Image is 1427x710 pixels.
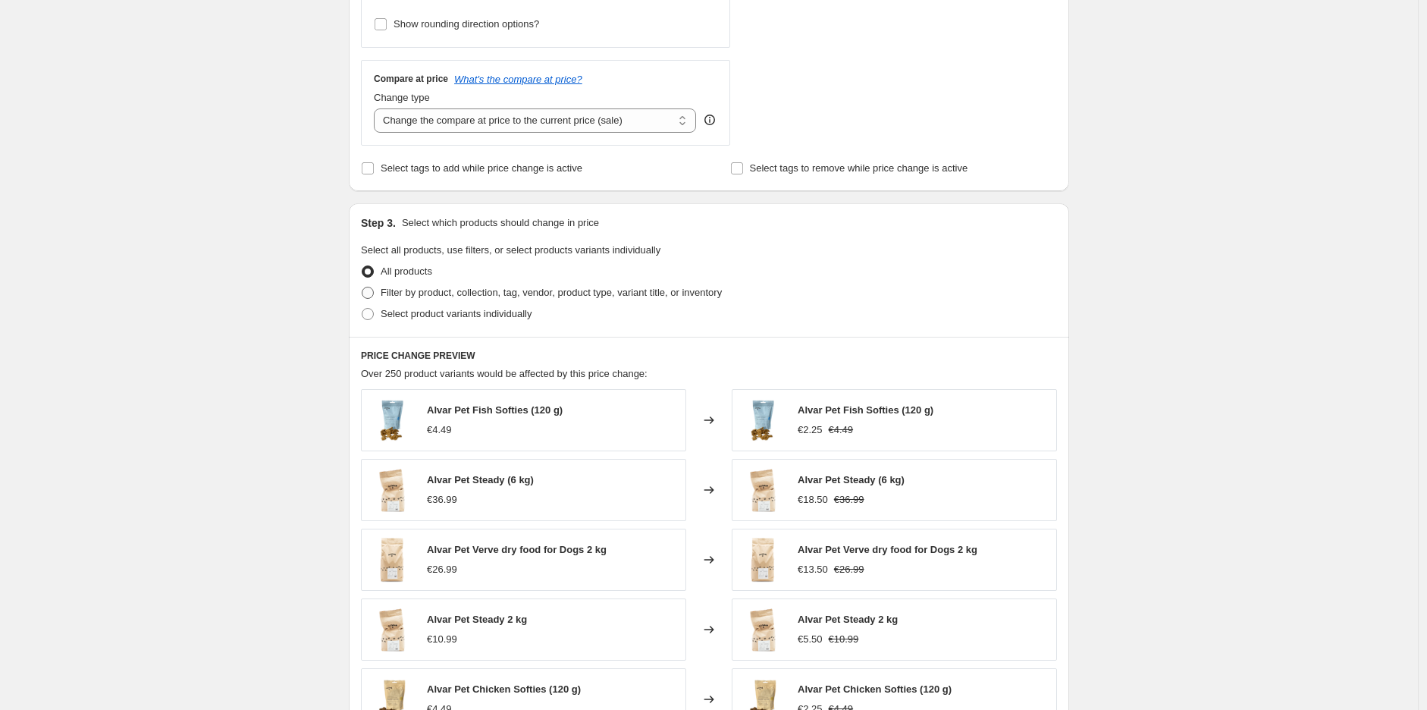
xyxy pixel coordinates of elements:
[427,632,457,647] div: €10.99
[361,244,660,256] span: Select all products, use filters, or select products variants individually
[427,404,563,416] span: Alvar Pet Fish Softies (120 g)
[454,74,582,85] button: What's the compare at price?
[369,467,415,513] img: vakaa_square_80x.png
[381,265,432,277] span: All products
[798,423,823,438] div: €2.25
[394,18,539,30] span: Show rounding direction options?
[829,632,859,647] strike: €10.99
[740,537,786,583] img: vauhti_square_80x.png
[798,614,898,625] span: Alvar Pet Steady 2 kg
[369,537,415,583] img: vauhti_square_80x.png
[427,492,457,507] div: €36.99
[427,562,457,577] div: €26.99
[427,423,452,438] div: €4.49
[402,215,599,231] p: Select which products should change in price
[740,397,786,443] img: chicken_softies_square-1_80x.png
[427,544,607,555] span: Alvar Pet Verve dry food for Dogs 2 kg
[798,492,828,507] div: €18.50
[829,423,854,438] strike: €4.49
[361,368,648,379] span: Over 250 product variants would be affected by this price change:
[750,162,968,174] span: Select tags to remove while price change is active
[834,562,864,577] strike: €26.99
[834,492,864,507] strike: €36.99
[798,474,905,485] span: Alvar Pet Steady (6 kg)
[740,467,786,513] img: vakaa_square_80x.png
[381,308,532,319] span: Select product variants individually
[427,614,527,625] span: Alvar Pet Steady 2 kg
[798,632,823,647] div: €5.50
[369,607,415,652] img: vakaa_square_961e736b-a09d-48d9-805d-1b790fcda3b5_80x.png
[702,112,717,127] div: help
[798,544,977,555] span: Alvar Pet Verve dry food for Dogs 2 kg
[374,92,430,103] span: Change type
[369,397,415,443] img: chicken_softies_square-1_80x.png
[798,562,828,577] div: €13.50
[740,607,786,652] img: vakaa_square_961e736b-a09d-48d9-805d-1b790fcda3b5_80x.png
[798,404,933,416] span: Alvar Pet Fish Softies (120 g)
[361,215,396,231] h2: Step 3.
[381,287,722,298] span: Filter by product, collection, tag, vendor, product type, variant title, or inventory
[798,683,952,695] span: Alvar Pet Chicken Softies (120 g)
[361,350,1057,362] h6: PRICE CHANGE PREVIEW
[381,162,582,174] span: Select tags to add while price change is active
[427,683,581,695] span: Alvar Pet Chicken Softies (120 g)
[374,73,448,85] h3: Compare at price
[427,474,534,485] span: Alvar Pet Steady (6 kg)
